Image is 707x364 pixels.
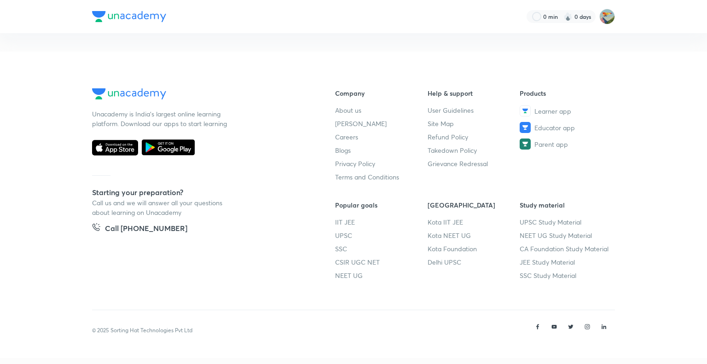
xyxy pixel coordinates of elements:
[335,119,428,128] a: [PERSON_NAME]
[520,88,612,98] h6: Products
[428,119,520,128] a: Site Map
[534,106,571,116] span: Learner app
[520,271,612,280] a: SSC Study Material
[428,244,520,254] a: Kota Foundation
[520,139,531,150] img: Parent app
[428,257,520,267] a: Delhi UPSC
[335,257,428,267] a: CSIR UGC NET
[599,9,615,24] img: Riyan wanchoo
[335,132,428,142] a: Careers
[520,105,612,116] a: Learner app
[335,244,428,254] a: SSC
[92,109,230,128] p: Unacademy is India’s largest online learning platform. Download our apps to start learning
[92,223,187,236] a: Call [PHONE_NUMBER]
[563,12,573,21] img: streak
[335,105,428,115] a: About us
[534,139,568,149] span: Parent app
[428,159,520,168] a: Grievance Redressal
[92,198,230,217] p: Call us and we will answer all your questions about learning on Unacademy
[520,122,612,133] a: Educator app
[92,11,166,22] img: Company Logo
[335,231,428,240] a: UPSC
[335,145,428,155] a: Blogs
[335,172,428,182] a: Terms and Conditions
[428,231,520,240] a: Kota NEET UG
[520,257,612,267] a: JEE Study Material
[92,88,306,102] a: Company Logo
[92,88,166,99] img: Company Logo
[428,105,520,115] a: User Guidelines
[520,231,612,240] a: NEET UG Study Material
[428,88,520,98] h6: Help & support
[520,200,612,210] h6: Study material
[520,122,531,133] img: Educator app
[520,139,612,150] a: Parent app
[520,105,531,116] img: Learner app
[335,200,428,210] h6: Popular goals
[105,223,187,236] h5: Call [PHONE_NUMBER]
[335,132,358,142] span: Careers
[520,244,612,254] a: CA Foundation Study Material
[335,159,428,168] a: Privacy Policy
[428,200,520,210] h6: [GEOGRAPHIC_DATA]
[534,123,575,133] span: Educator app
[335,271,428,280] a: NEET UG
[428,132,520,142] a: Refund Policy
[335,217,428,227] a: IIT JEE
[428,145,520,155] a: Takedown Policy
[92,326,192,335] p: © 2025 Sorting Hat Technologies Pvt Ltd
[520,217,612,227] a: UPSC Study Material
[335,88,428,98] h6: Company
[428,217,520,227] a: Kota IIT JEE
[92,187,306,198] h5: Starting your preparation?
